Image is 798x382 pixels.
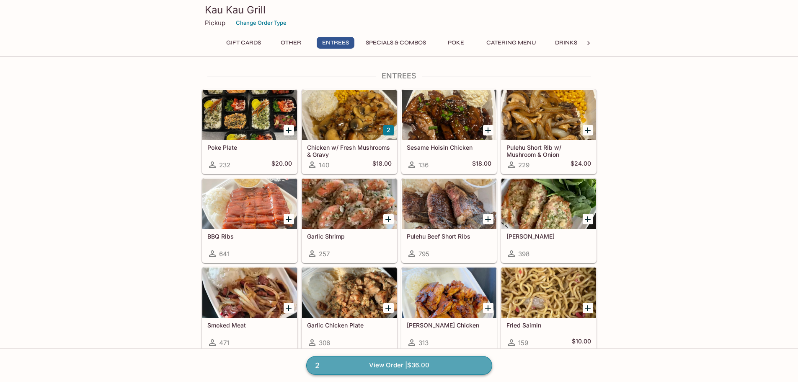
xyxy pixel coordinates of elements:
[472,160,491,170] h5: $18.00
[506,144,591,158] h5: Pulehu Short Rib w/ Mushroom & Onion
[418,250,429,258] span: 795
[202,89,297,174] a: Poke Plate232$20.00
[407,233,491,240] h5: Pulehu Beef Short Ribs
[202,178,297,263] a: BBQ Ribs641
[407,322,491,329] h5: [PERSON_NAME] Chicken
[219,250,230,258] span: 641
[501,268,596,318] div: Fried Saimin
[571,160,591,170] h5: $24.00
[518,161,529,169] span: 229
[501,179,596,229] div: Garlic Ahi
[418,339,429,347] span: 313
[201,71,597,81] h4: Entrees
[383,303,394,313] button: Add Garlic Chicken Plate
[310,360,325,372] span: 2
[202,90,297,140] div: Poke Plate
[302,267,397,352] a: Garlic Chicken Plate306
[207,322,292,329] h5: Smoked Meat
[205,3,594,16] h3: Kau Kau Grill
[372,160,392,170] h5: $18.00
[202,268,297,318] div: Smoked Meat
[583,214,593,224] button: Add Garlic Ahi
[271,160,292,170] h5: $20.00
[506,322,591,329] h5: Fried Saimin
[302,89,397,174] a: Chicken w/ Fresh Mushrooms & Gravy140$18.00
[402,179,496,229] div: Pulehu Beef Short Ribs
[483,125,493,135] button: Add Sesame Hoisin Chicken
[506,233,591,240] h5: [PERSON_NAME]
[518,339,528,347] span: 159
[302,268,397,318] div: Garlic Chicken Plate
[219,161,230,169] span: 232
[319,339,330,347] span: 306
[307,233,392,240] h5: Garlic Shrimp
[284,125,294,135] button: Add Poke Plate
[483,303,493,313] button: Add Teri Chicken
[483,214,493,224] button: Add Pulehu Beef Short Ribs
[383,214,394,224] button: Add Garlic Shrimp
[307,144,392,158] h5: Chicken w/ Fresh Mushrooms & Gravy
[319,161,329,169] span: 140
[205,19,225,27] p: Pickup
[401,89,497,174] a: Sesame Hoisin Chicken136$18.00
[222,37,266,49] button: Gift Cards
[306,356,492,374] a: 2View Order |$36.00
[401,267,497,352] a: [PERSON_NAME] Chicken313
[207,144,292,151] h5: Poke Plate
[317,37,354,49] button: Entrees
[402,268,496,318] div: Teri Chicken
[202,179,297,229] div: BBQ Ribs
[202,267,297,352] a: Smoked Meat471
[272,37,310,49] button: Other
[302,179,397,229] div: Garlic Shrimp
[232,16,290,29] button: Change Order Type
[302,178,397,263] a: Garlic Shrimp257
[437,37,475,49] button: Poke
[501,89,597,174] a: Pulehu Short Rib w/ Mushroom & Onion229$24.00
[402,90,496,140] div: Sesame Hoisin Chicken
[284,303,294,313] button: Add Smoked Meat
[219,339,229,347] span: 471
[361,37,431,49] button: Specials & Combos
[547,37,585,49] button: Drinks
[302,90,397,140] div: Chicken w/ Fresh Mushrooms & Gravy
[418,161,429,169] span: 136
[319,250,330,258] span: 257
[583,303,593,313] button: Add Fried Saimin
[501,90,596,140] div: Pulehu Short Rib w/ Mushroom & Onion
[401,178,497,263] a: Pulehu Beef Short Ribs795
[207,233,292,240] h5: BBQ Ribs
[583,125,593,135] button: Add Pulehu Short Rib w/ Mushroom & Onion
[307,322,392,329] h5: Garlic Chicken Plate
[482,37,541,49] button: Catering Menu
[383,125,394,135] button: Add Chicken w/ Fresh Mushrooms & Gravy
[572,338,591,348] h5: $10.00
[284,214,294,224] button: Add BBQ Ribs
[501,178,597,263] a: [PERSON_NAME]398
[407,144,491,151] h5: Sesame Hoisin Chicken
[501,267,597,352] a: Fried Saimin159$10.00
[518,250,529,258] span: 398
